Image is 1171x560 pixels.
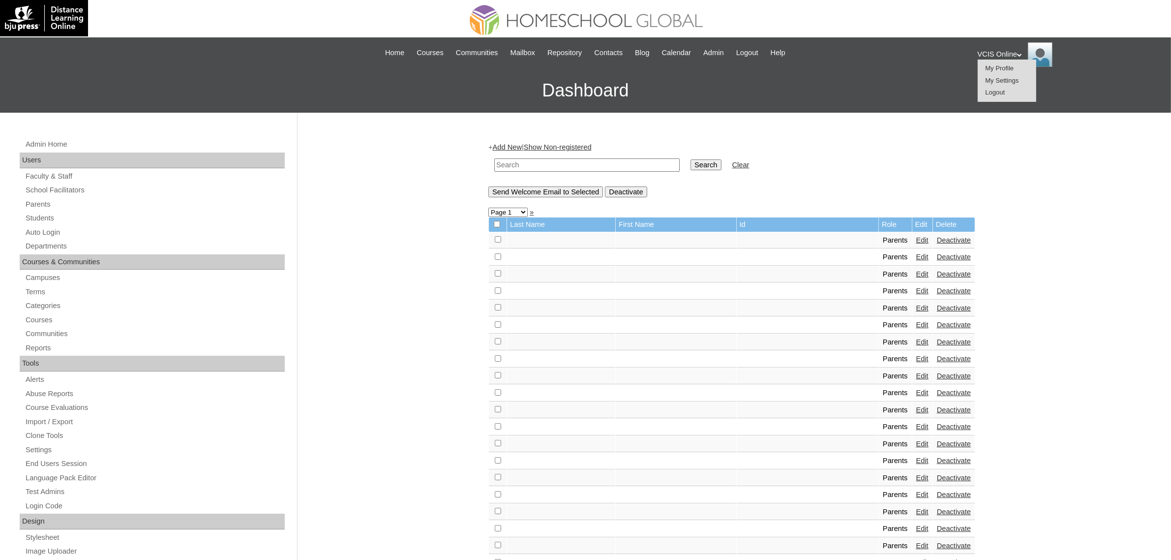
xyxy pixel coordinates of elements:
a: » [530,208,534,216]
a: Deactivate [937,270,971,278]
a: Deactivate [937,440,971,448]
a: Edit [916,423,929,431]
a: Deactivate [937,355,971,363]
a: Logout [986,89,1005,96]
a: Departments [25,240,285,252]
a: Deactivate [937,372,971,380]
a: Edit [916,287,929,295]
a: Edit [916,304,929,312]
a: Courses [25,314,285,326]
td: Parents [879,283,912,300]
td: Parents [879,317,912,334]
a: Home [380,47,409,59]
a: Deactivate [937,423,971,431]
a: Mailbox [506,47,540,59]
a: Edit [916,440,929,448]
a: Edit [916,270,929,278]
a: Edit [916,389,929,397]
a: Calendar [657,47,696,59]
a: Edit [916,474,929,482]
a: Edit [916,491,929,498]
a: Edit [916,338,929,346]
td: Parents [879,368,912,385]
img: VCIS Online Admin [1028,42,1052,67]
span: Logout [736,47,758,59]
td: Parents [879,266,912,283]
a: Reports [25,342,285,354]
div: Users [20,153,285,168]
a: Deactivate [937,236,971,244]
a: Deactivate [937,457,971,465]
a: Courses [412,47,449,59]
a: Deactivate [937,287,971,295]
a: Alerts [25,373,285,386]
td: Parents [879,385,912,402]
input: Search [691,159,721,170]
span: Communities [456,47,498,59]
a: Communities [25,328,285,340]
a: Deactivate [937,491,971,498]
a: Deactivate [937,253,971,261]
a: Deactivate [937,321,971,329]
a: Parents [25,198,285,211]
a: Import / Export [25,416,285,428]
input: Deactivate [605,187,647,197]
a: Clone Tools [25,430,285,442]
a: Edit [916,355,929,363]
input: Send Welcome Email to Selected [488,187,603,197]
a: Edit [916,508,929,516]
a: Communities [451,47,503,59]
td: Parents [879,300,912,317]
a: Edit [916,457,929,465]
td: Delete [933,218,975,232]
input: Search [494,158,680,172]
a: Contacts [589,47,628,59]
a: Logout [731,47,763,59]
td: Last Name [507,218,615,232]
div: VCIS Online [978,42,1162,67]
span: Help [771,47,785,59]
a: Clear [732,161,750,169]
td: Parents [879,436,912,453]
img: logo-white.png [5,5,83,31]
a: Show Non-registered [524,143,592,151]
a: Course Evaluations [25,402,285,414]
a: Edit [916,542,929,550]
td: Parents [879,453,912,469]
a: My Profile [986,64,1014,72]
a: Edit [916,525,929,532]
a: Campuses [25,272,285,284]
td: Parents [879,334,912,351]
a: Auto Login [25,226,285,239]
a: Blog [630,47,654,59]
a: Edit [916,236,929,244]
td: Parents [879,470,912,487]
span: Courses [417,47,444,59]
span: Calendar [662,47,691,59]
a: Add New [493,143,522,151]
a: Admin [698,47,729,59]
span: Repository [547,47,582,59]
td: Role [879,218,912,232]
td: Id [737,218,878,232]
a: Edit [916,406,929,414]
td: Parents [879,504,912,521]
a: Faculty & Staff [25,170,285,183]
span: Home [385,47,404,59]
a: Image Uploader [25,545,285,558]
a: Deactivate [937,525,971,532]
a: Abuse Reports [25,388,285,400]
a: Edit [916,321,929,329]
td: Parents [879,419,912,436]
div: + | [488,142,975,197]
a: Stylesheet [25,531,285,544]
td: Parents [879,487,912,503]
a: Help [766,47,790,59]
a: Deactivate [937,304,971,312]
a: Deactivate [937,338,971,346]
a: Students [25,212,285,224]
a: Edit [916,372,929,380]
a: My Settings [986,77,1019,84]
td: First Name [616,218,736,232]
